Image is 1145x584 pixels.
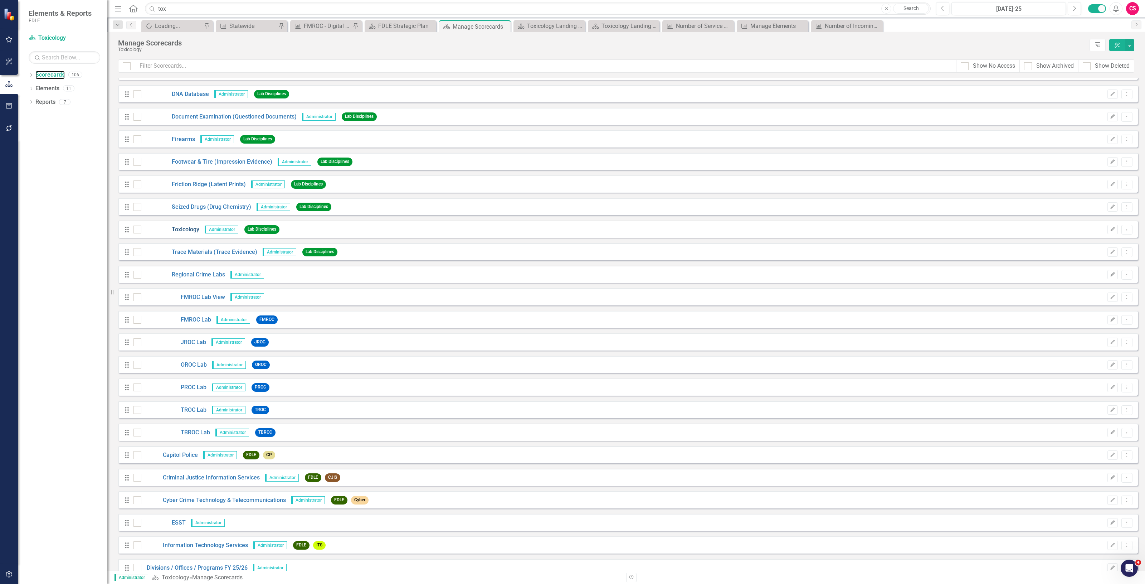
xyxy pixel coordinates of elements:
[291,496,325,504] span: Administrator
[351,496,369,504] span: Cyber
[254,90,289,98] span: Lab Disciplines
[973,62,1015,70] div: Show No Access
[135,59,956,73] input: Filter Scorecards...
[252,361,270,369] span: OROC
[215,429,249,436] span: Administrator
[1036,62,1074,70] div: Show Archived
[1126,2,1139,15] button: CS
[29,51,100,64] input: Search Below...
[141,180,246,189] a: Friction Ridge (Latent Prints)
[676,21,732,30] div: Number of Service Requests Completed
[141,541,248,550] a: Information Technology Services
[141,135,195,144] a: Firearms
[951,2,1066,15] button: [DATE]-25
[162,574,189,581] a: Toxicology
[191,519,225,527] span: Administrator
[252,406,269,414] span: TROC
[212,383,245,391] span: Administrator
[342,112,377,121] span: Lab Disciplines
[141,158,272,166] a: Footwear & Tire (Impression Evidence)
[243,451,259,459] span: FDLE
[601,21,658,30] div: Toxicology Landing Updater
[141,113,297,121] a: Document Examination (Questioned Documents)
[302,248,337,256] span: Lab Disciplines
[257,203,290,211] span: Administrator
[293,541,310,549] span: FDLE
[253,541,287,549] span: Administrator
[141,451,198,459] a: Capitol Police
[212,361,246,369] span: Administrator
[141,90,209,98] a: DNA Database
[813,21,881,30] a: Number of Incoming Service Requests
[114,574,148,581] span: Administrator
[313,541,326,549] span: ITS
[63,86,74,92] div: 11
[152,574,621,582] div: » Manage Scorecards
[141,271,225,279] a: Regional Crime Labs
[118,47,1086,52] div: Toxicology
[590,21,658,30] a: Toxicology Landing Updater
[143,21,202,30] a: Loading...
[141,519,186,527] a: ESST
[145,3,931,15] input: Search ClearPoint...
[141,474,260,482] a: Criminal Justice Information Services
[739,21,807,30] a: Manage Elements
[29,34,100,42] a: Toxicology
[954,5,1063,13] div: [DATE]-25
[378,21,434,30] div: FDLE Strategic Plan
[29,9,92,18] span: Elements & Reports
[230,271,264,279] span: Administrator
[141,361,207,369] a: OROC Lab
[203,451,237,459] span: Administrator
[35,71,65,79] a: Scorecards
[141,406,206,414] a: TROC Lab
[292,21,351,30] a: FMROC - Digital Forensics
[229,21,277,30] div: Statewide
[218,21,277,30] a: Statewide
[304,21,351,30] div: FMROC - Digital Forensics
[141,496,286,505] a: Cyber Crime Technology & Telecommunications
[893,4,929,14] a: Search
[29,18,92,23] small: FDLE
[515,21,583,30] a: Toxicology Landing Updater
[265,474,299,482] span: Administrator
[325,473,340,482] span: CJIS
[263,451,275,459] span: CP
[230,293,264,301] span: Administrator
[317,158,352,166] span: Lab Disciplines
[68,72,82,78] div: 106
[212,406,245,414] span: Administrator
[253,564,287,572] span: Administrator
[305,473,321,482] span: FDLE
[3,8,16,21] img: ClearPoint Strategy
[141,293,225,301] a: FMROC Lab View
[256,315,278,324] span: FMROC
[252,383,269,391] span: PROC
[59,99,70,105] div: 7
[453,22,509,31] div: Manage Scorecards
[155,21,202,30] div: Loading...
[118,39,1086,47] div: Manage Scorecards
[141,316,211,324] a: FMROC Lab
[255,428,276,436] span: TBROC
[35,85,59,93] a: Elements
[214,90,248,98] span: Administrator
[200,135,234,143] span: Administrator
[664,21,732,30] a: Number of Service Requests Completed
[1095,62,1130,70] div: Show Deleted
[141,564,248,572] a: Divisions / Offices / Programs FY 25/26
[251,180,285,188] span: Administrator
[244,225,279,233] span: Lab Disciplines
[1121,560,1138,577] iframe: Intercom live chat
[141,226,199,234] a: Toxicology
[750,21,807,30] div: Manage Elements
[141,383,206,392] a: PROC Lab
[216,316,250,324] span: Administrator
[278,158,311,166] span: Administrator
[240,135,275,143] span: Lab Disciplines
[35,98,55,106] a: Reports
[205,226,238,233] span: Administrator
[141,338,206,347] a: JROC Lab
[296,203,331,211] span: Lab Disciplines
